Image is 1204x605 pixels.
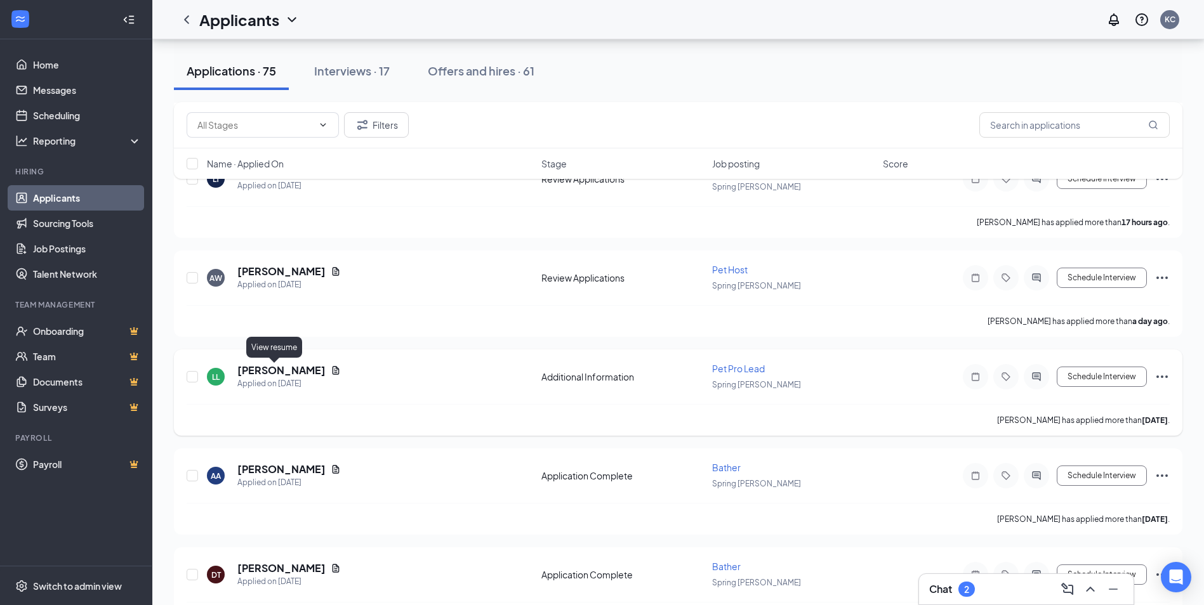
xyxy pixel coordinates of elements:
div: Hiring [15,166,139,177]
span: Job posting [712,157,760,170]
svg: ChevronDown [318,120,328,130]
div: 2 [964,584,969,595]
button: ChevronUp [1080,579,1101,599]
p: [PERSON_NAME] has applied more than . [977,217,1170,228]
div: Applied on [DATE] [237,575,341,588]
svg: ComposeMessage [1060,582,1075,597]
span: Bather [712,462,741,473]
span: Pet Host [712,264,748,275]
button: Schedule Interview [1057,564,1147,585]
svg: Tag [998,471,1014,481]
span: Spring [PERSON_NAME] [712,380,801,389]
div: Team Management [15,299,139,310]
svg: ChevronLeft [179,12,194,27]
svg: ChevronDown [284,12,300,27]
span: Spring [PERSON_NAME] [712,479,801,488]
div: View resume [246,337,302,358]
svg: Collapse [122,13,135,26]
svg: ChevronUp [1083,582,1098,597]
a: Messages [33,77,142,103]
b: [DATE] [1142,415,1168,425]
a: Job Postings [33,236,142,261]
h5: [PERSON_NAME] [237,462,326,476]
div: Application Complete [541,568,705,581]
span: Spring [PERSON_NAME] [712,578,801,587]
input: Search in applications [979,112,1170,138]
div: Open Intercom Messenger [1161,562,1191,592]
svg: Notifications [1106,12,1121,27]
div: Applications · 75 [187,63,276,79]
b: a day ago [1132,316,1168,326]
svg: Filter [355,117,370,133]
div: Applied on [DATE] [237,377,341,390]
span: Stage [541,157,567,170]
svg: Tag [998,273,1014,283]
span: Bather [712,561,741,572]
div: Applied on [DATE] [237,476,341,489]
a: Home [33,52,142,77]
a: Applicants [33,185,142,211]
span: Name · Applied On [207,157,284,170]
svg: Note [968,569,983,580]
div: Reporting [33,134,142,147]
div: AW [209,273,222,283]
button: Filter Filters [344,112,409,138]
input: All Stages [197,118,313,132]
svg: Ellipses [1154,567,1170,582]
b: [DATE] [1142,514,1168,524]
svg: Ellipses [1154,270,1170,285]
svg: Settings [15,580,28,592]
svg: Document [331,464,341,474]
a: SurveysCrown [33,394,142,420]
svg: Note [968,372,983,382]
h1: Applicants [199,9,279,30]
span: Pet Pro Lead [712,363,765,374]
button: Schedule Interview [1057,465,1147,486]
svg: ActiveChat [1029,273,1044,283]
svg: QuestionInfo [1134,12,1149,27]
svg: Minimize [1106,582,1121,597]
svg: Document [331,563,341,573]
p: [PERSON_NAME] has applied more than . [988,316,1170,327]
button: Schedule Interview [1057,268,1147,288]
button: Schedule Interview [1057,367,1147,387]
svg: Tag [998,569,1014,580]
a: TeamCrown [33,344,142,369]
h5: [PERSON_NAME] [237,264,326,278]
a: OnboardingCrown [33,318,142,344]
div: DT [211,569,221,580]
a: Scheduling [33,103,142,128]
a: DocumentsCrown [33,369,142,394]
button: ComposeMessage [1057,579,1078,599]
div: AA [211,471,221,481]
svg: Tag [998,372,1014,382]
a: Sourcing Tools [33,211,142,236]
a: Talent Network [33,261,142,287]
h3: Chat [929,582,952,596]
p: [PERSON_NAME] has applied more than . [997,514,1170,524]
span: Score [883,157,908,170]
b: 17 hours ago [1121,218,1168,227]
div: Switch to admin view [33,580,122,592]
svg: Note [968,273,983,283]
svg: Analysis [15,134,28,147]
div: Review Applications [541,271,705,284]
svg: Document [331,266,341,276]
svg: Ellipses [1154,468,1170,483]
svg: WorkstreamLogo [14,13,27,25]
svg: ActiveChat [1029,569,1044,580]
span: Spring [PERSON_NAME] [712,281,801,290]
svg: ActiveChat [1029,372,1044,382]
a: PayrollCrown [33,452,142,477]
div: Interviews · 17 [314,63,390,79]
div: LL [212,372,220,382]
h5: [PERSON_NAME] [237,363,326,377]
svg: Note [968,471,983,481]
svg: ActiveChat [1029,471,1044,481]
div: Applied on [DATE] [237,278,341,291]
div: KC [1165,14,1175,25]
p: [PERSON_NAME] has applied more than . [997,415,1170,426]
svg: Ellipses [1154,369,1170,384]
div: Application Complete [541,469,705,482]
